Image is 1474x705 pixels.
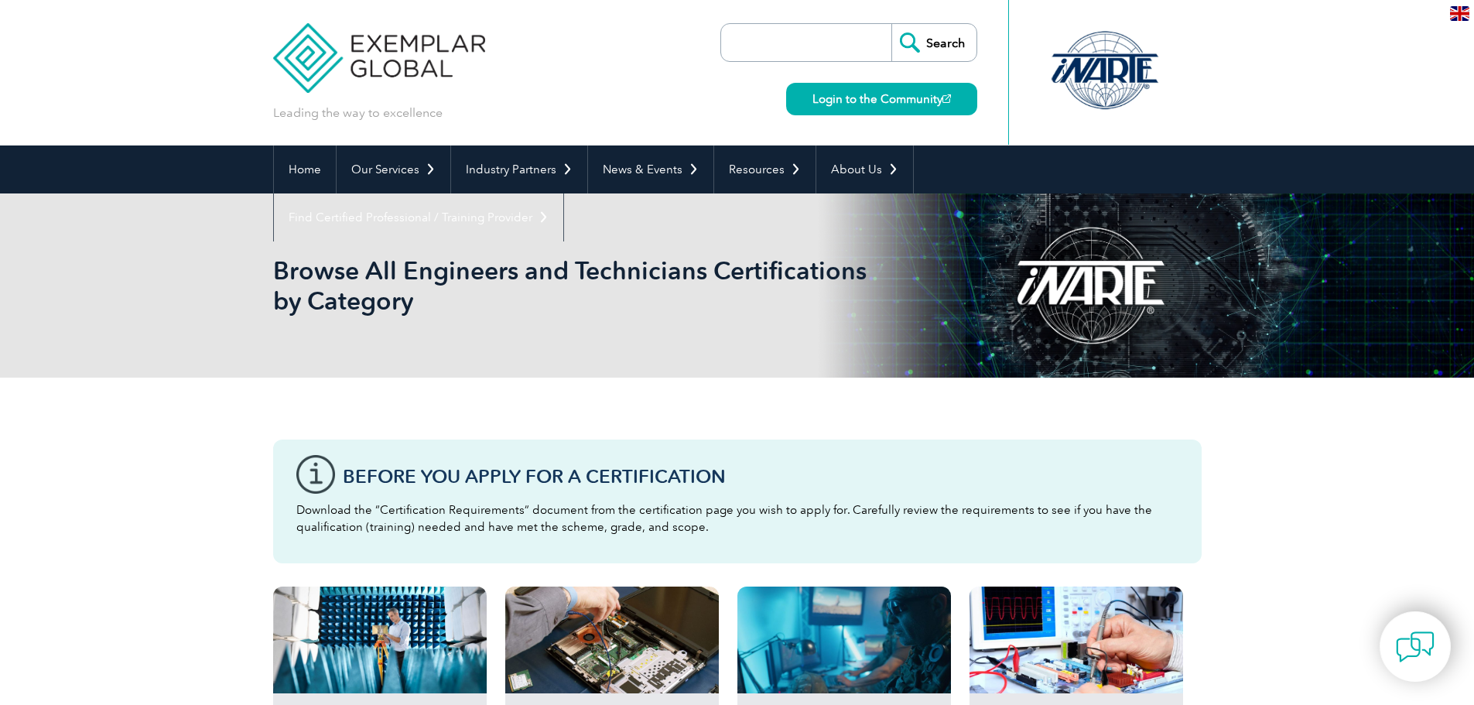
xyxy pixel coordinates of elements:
a: Resources [714,145,816,193]
img: open_square.png [942,94,951,103]
p: Leading the way to excellence [273,104,443,121]
input: Search [891,24,976,61]
img: en [1450,6,1469,21]
img: contact-chat.png [1396,628,1435,666]
p: Download the “Certification Requirements” document from the certification page you wish to apply ... [296,501,1178,536]
a: Industry Partners [451,145,587,193]
a: News & Events [588,145,713,193]
a: Find Certified Professional / Training Provider [274,193,563,241]
a: Home [274,145,336,193]
h3: Before You Apply For a Certification [343,467,1178,486]
h1: Browse All Engineers and Technicians Certifications by Category [273,255,867,316]
a: Login to the Community [786,83,977,115]
a: About Us [816,145,913,193]
a: Our Services [337,145,450,193]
